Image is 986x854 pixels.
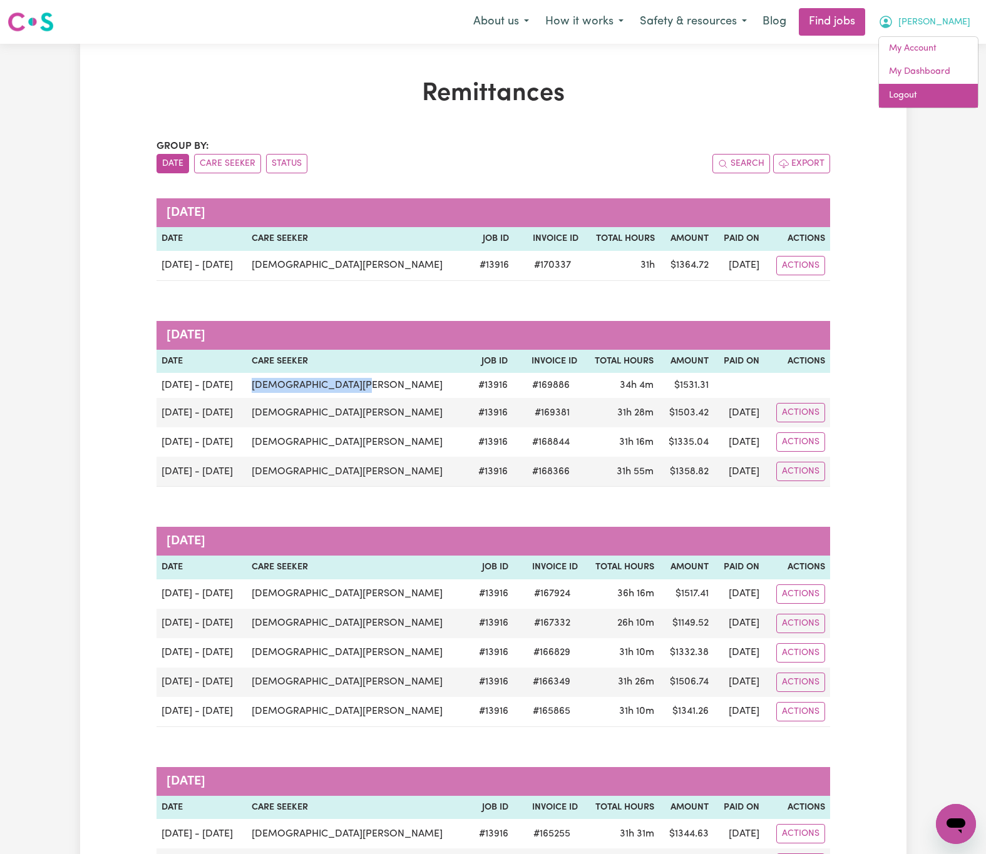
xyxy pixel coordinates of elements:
[157,796,247,820] th: Date
[194,154,261,173] button: sort invoices by care seeker
[525,464,577,479] span: # 168366
[470,227,514,251] th: Job ID
[526,586,578,601] span: # 167924
[799,8,865,36] a: Find jobs
[776,256,825,275] button: Actions
[879,84,978,108] a: Logout
[513,796,583,820] th: Invoice ID
[525,378,577,393] span: # 169886
[247,373,470,398] td: [DEMOGRAPHIC_DATA][PERSON_NAME]
[714,556,764,579] th: Paid On
[525,704,578,719] span: # 165865
[526,258,578,273] span: # 170337
[617,618,654,628] span: 26 hours 10 minutes
[617,408,654,418] span: 31 hours 28 minutes
[773,154,830,173] button: Export
[619,437,654,447] span: 31 hours 16 minutes
[619,706,654,716] span: 31 hours 10 minutes
[583,796,659,820] th: Total Hours
[659,427,714,457] td: $ 1335.04
[513,350,582,374] th: Invoice ID
[659,457,714,487] td: $ 1358.82
[157,579,247,609] td: [DATE] - [DATE]
[157,321,830,350] caption: [DATE]
[157,668,247,697] td: [DATE] - [DATE]
[247,251,470,281] td: [DEMOGRAPHIC_DATA][PERSON_NAME]
[157,227,247,251] th: Date
[469,398,513,427] td: # 13916
[764,556,829,579] th: Actions
[620,829,654,839] span: 31 hours 31 minutes
[714,251,764,281] td: [DATE]
[157,609,247,638] td: [DATE] - [DATE]
[618,677,654,687] span: 31 hours 26 minutes
[470,796,513,820] th: Job ID
[247,819,470,848] td: [DEMOGRAPHIC_DATA][PERSON_NAME]
[465,9,537,35] button: About us
[659,819,714,848] td: $ 1344.63
[526,645,578,660] span: # 166829
[157,556,247,579] th: Date
[247,796,470,820] th: Care Seeker
[776,403,825,422] button: Actions
[714,796,764,820] th: Paid On
[712,154,770,173] button: Search
[776,702,825,721] button: Actions
[537,9,632,35] button: How it works
[936,804,976,844] iframe: Button to launch messaging window
[157,154,189,173] button: sort invoices by date
[513,556,583,579] th: Invoice ID
[764,796,829,820] th: Actions
[879,60,978,84] a: My Dashboard
[157,373,247,398] td: [DATE] - [DATE]
[776,614,825,633] button: Actions
[247,609,470,638] td: [DEMOGRAPHIC_DATA][PERSON_NAME]
[659,697,714,727] td: $ 1341.26
[776,584,825,604] button: Actions
[247,427,470,457] td: [DEMOGRAPHIC_DATA][PERSON_NAME]
[157,198,830,227] caption: [DATE]
[632,9,755,35] button: Safety & resources
[659,638,714,668] td: $ 1332.38
[870,9,978,35] button: My Account
[470,819,513,848] td: # 13916
[617,589,654,599] span: 36 hours 16 minutes
[878,36,978,108] div: My Account
[470,668,513,697] td: # 13916
[525,674,578,689] span: # 166349
[526,826,578,841] span: # 165255
[714,697,764,727] td: [DATE]
[157,251,247,281] td: [DATE] - [DATE]
[620,380,654,390] span: 34 hours 4 minutes
[898,16,970,29] span: [PERSON_NAME]
[659,668,714,697] td: $ 1506.74
[514,227,583,251] th: Invoice ID
[776,643,825,663] button: Actions
[157,350,247,374] th: Date
[714,427,764,457] td: [DATE]
[247,697,470,727] td: [DEMOGRAPHIC_DATA][PERSON_NAME]
[714,457,764,487] td: [DATE]
[469,350,513,374] th: Job ID
[714,350,764,374] th: Paid On
[247,227,470,251] th: Care Seeker
[247,638,470,668] td: [DEMOGRAPHIC_DATA][PERSON_NAME]
[714,398,764,427] td: [DATE]
[714,668,764,697] td: [DATE]
[660,251,714,281] td: $ 1364.72
[714,227,764,251] th: Paid On
[583,556,659,579] th: Total Hours
[157,457,247,487] td: [DATE] - [DATE]
[157,427,247,457] td: [DATE] - [DATE]
[776,824,825,843] button: Actions
[582,350,659,374] th: Total Hours
[879,37,978,61] a: My Account
[764,227,830,251] th: Actions
[247,668,470,697] td: [DEMOGRAPHIC_DATA][PERSON_NAME]
[247,350,470,374] th: Care Seeker
[470,638,513,668] td: # 13916
[8,8,54,36] a: Careseekers logo
[157,638,247,668] td: [DATE] - [DATE]
[157,527,830,556] caption: [DATE]
[660,227,714,251] th: Amount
